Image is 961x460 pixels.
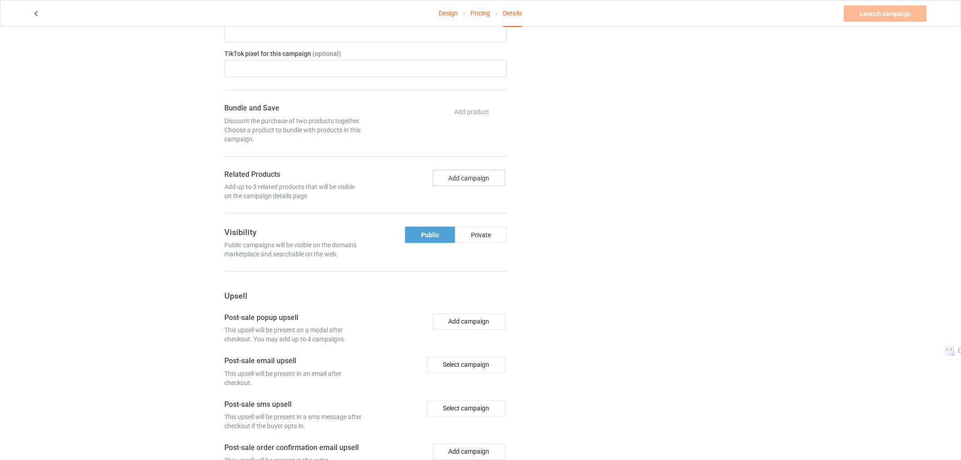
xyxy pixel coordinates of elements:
div: Details [503,0,522,27]
h4: Post-sale email upsell [225,357,363,366]
button: Add campaign [433,170,505,186]
a: Pricing [471,0,490,26]
button: Add campaign [433,444,505,460]
div: Add up to 3 related products that will be visible on the campaign details page [225,182,363,200]
label: TikTok pixel for this campaign [225,49,507,58]
div: Select campaign [427,400,505,417]
h4: Bundle and Save [225,104,363,113]
div: Discount the purchase of two products together. Choose a product to bundle with products in this ... [225,116,363,144]
div: This upsell will be present on a modal after checkout. You may add up to 4 campaigns. [225,326,363,344]
div: Private [455,227,507,243]
button: Add campaign [433,314,505,330]
span: (optional) [313,50,342,57]
div: Public [405,227,455,243]
div: Public campaigns will be visible on the domain's marketplace and searchable on the web. [225,240,363,259]
h3: Upsell [225,290,507,301]
h4: Post-sale order confirmation email upsell [225,444,363,453]
div: This upsell will be present in a sms message after checkout if the buyer opts in. [225,413,363,431]
div: This upsell will be present in an email after checkout. [225,370,363,388]
h4: Post-sale sms upsell [225,400,363,410]
h3: Visibility [225,227,363,237]
a: Design [439,0,458,26]
h4: Related Products [225,170,363,180]
div: Select campaign [427,357,505,373]
h4: Post-sale popup upsell [225,314,363,323]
